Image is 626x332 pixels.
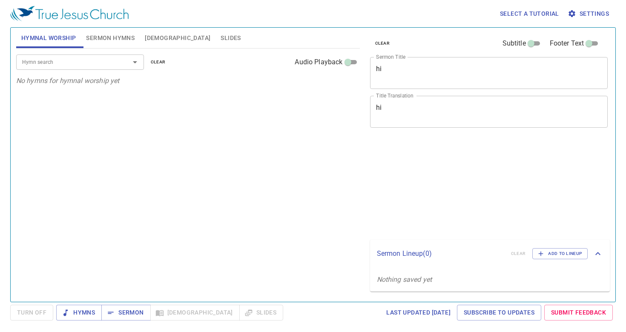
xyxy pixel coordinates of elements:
[551,307,606,318] span: Submit Feedback
[377,275,432,283] i: Nothing saved yet
[145,33,210,43] span: [DEMOGRAPHIC_DATA]
[146,57,171,67] button: clear
[383,305,454,321] a: Last updated [DATE]
[56,305,102,321] button: Hymns
[497,6,563,22] button: Select a tutorial
[503,38,526,49] span: Subtitle
[544,305,613,321] a: Submit Feedback
[386,307,451,318] span: Last updated [DATE]
[566,6,612,22] button: Settings
[86,33,135,43] span: Sermon Hymns
[221,33,241,43] span: Slides
[370,240,610,268] div: Sermon Lineup(0)clearAdd to Lineup
[500,9,559,19] span: Select a tutorial
[21,33,76,43] span: Hymnal Worship
[367,137,561,236] iframe: from-child
[569,9,609,19] span: Settings
[375,40,390,47] span: clear
[108,307,144,318] span: Sermon
[295,57,342,67] span: Audio Playback
[457,305,541,321] a: Subscribe to Updates
[129,56,141,68] button: Open
[151,58,166,66] span: clear
[63,307,95,318] span: Hymns
[370,38,395,49] button: clear
[101,305,150,321] button: Sermon
[538,250,582,258] span: Add to Lineup
[16,77,120,85] i: No hymns for hymnal worship yet
[377,249,504,259] p: Sermon Lineup ( 0 )
[376,65,602,81] textarea: hi
[10,6,129,21] img: True Jesus Church
[464,307,534,318] span: Subscribe to Updates
[532,248,588,259] button: Add to Lineup
[376,103,602,120] textarea: hi
[550,38,584,49] span: Footer Text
